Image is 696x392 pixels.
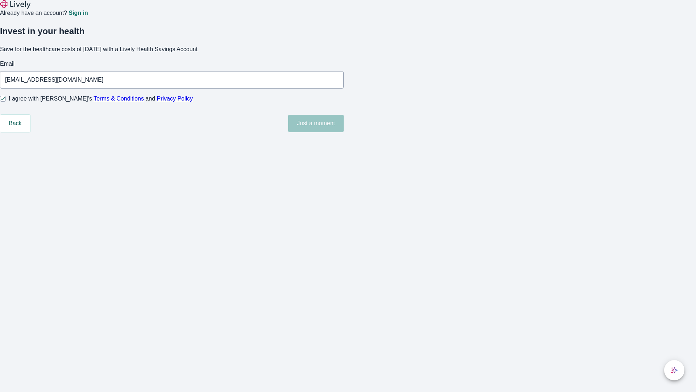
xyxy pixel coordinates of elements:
svg: Lively AI Assistant [671,367,678,374]
a: Sign in [69,10,88,16]
span: I agree with [PERSON_NAME]’s and [9,94,193,103]
a: Privacy Policy [157,95,193,102]
button: chat [664,360,684,380]
a: Terms & Conditions [94,95,144,102]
